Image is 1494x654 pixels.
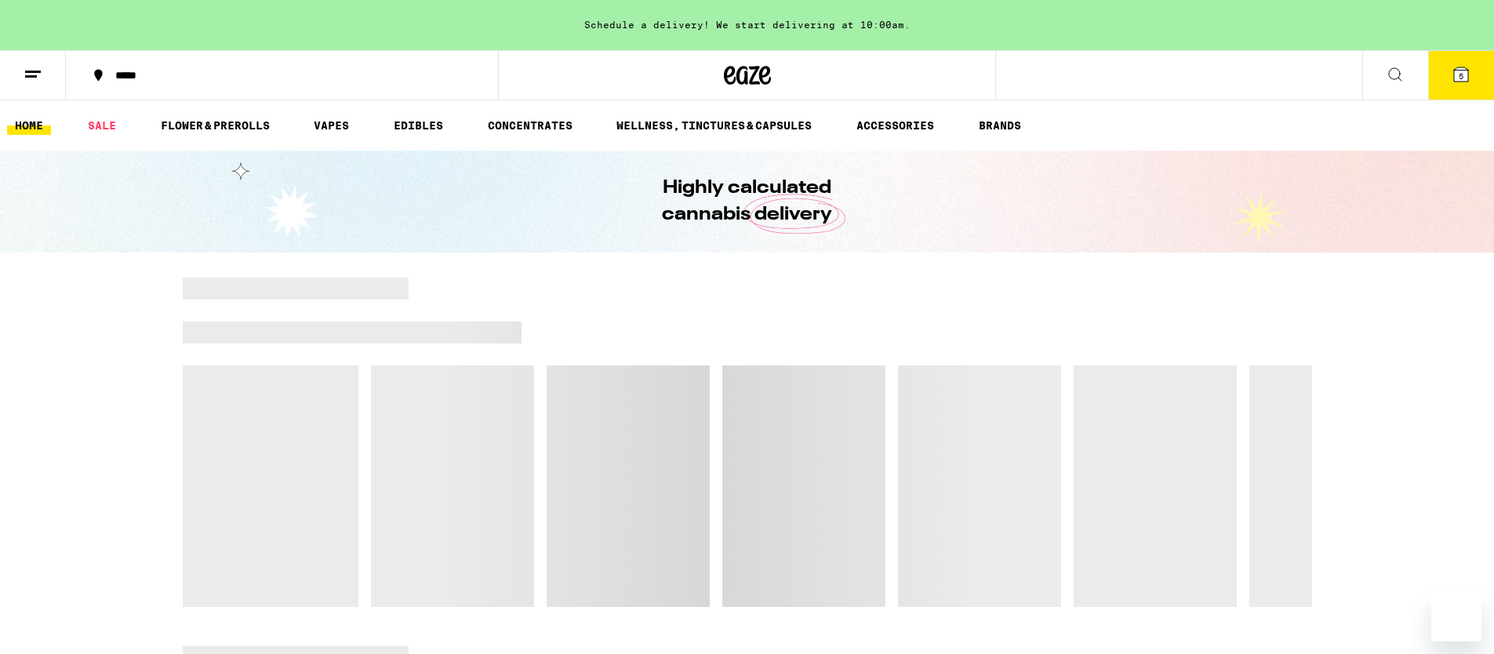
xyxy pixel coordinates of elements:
a: ACCESSORIES [849,116,942,135]
a: EDIBLES [386,116,451,135]
a: CONCENTRATES [480,116,580,135]
a: WELLNESS, TINCTURES & CAPSULES [609,116,820,135]
iframe: Button to launch messaging window [1431,591,1481,641]
button: 5 [1428,51,1494,100]
a: VAPES [306,116,357,135]
h1: Highly calculated cannabis delivery [618,175,877,228]
a: HOME [7,116,51,135]
a: BRANDS [971,116,1029,135]
a: SALE [80,116,124,135]
span: 5 [1459,71,1463,81]
a: FLOWER & PREROLLS [153,116,278,135]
